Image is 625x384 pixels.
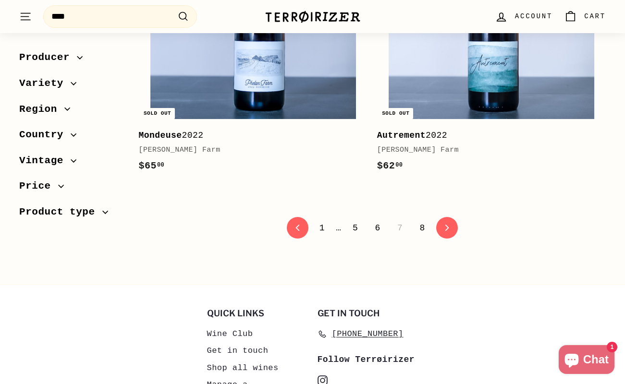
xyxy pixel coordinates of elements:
[489,2,558,31] a: Account
[139,131,182,140] b: Mondeuse
[157,162,164,168] sup: 00
[19,98,123,124] button: Region
[318,325,404,342] a: [PHONE_NUMBER]
[19,47,123,73] button: Producer
[19,73,123,99] button: Variety
[19,124,123,150] button: Country
[19,75,71,92] span: Variety
[377,160,403,171] span: $62
[19,152,71,168] span: Vintage
[377,129,596,143] div: 2022
[414,220,430,236] a: 8
[377,144,596,156] div: [PERSON_NAME] Farm
[207,325,253,342] a: Wine Club
[207,342,269,359] a: Get in touch
[140,108,175,119] div: Sold out
[19,202,123,228] button: Product type
[19,204,102,220] span: Product type
[369,220,386,236] a: 6
[336,224,341,232] span: …
[19,178,58,194] span: Price
[392,220,408,236] span: 7
[139,129,358,143] div: 2022
[332,327,404,340] span: [PHONE_NUMBER]
[19,101,64,117] span: Region
[207,309,308,318] h2: Quick links
[377,131,426,140] b: Autrement
[556,345,617,376] inbox-online-store-chat: Shopify online store chat
[378,108,413,119] div: Sold out
[19,150,123,176] button: Vintage
[19,49,77,66] span: Producer
[318,309,418,318] h2: Get in touch
[558,2,612,31] a: Cart
[19,176,123,202] button: Price
[207,360,279,376] a: Shop all wines
[347,220,364,236] a: 5
[515,11,552,22] span: Account
[395,162,403,168] sup: 00
[139,144,358,156] div: [PERSON_NAME] Farm
[318,353,418,367] div: Follow Terrøirizer
[19,127,71,143] span: Country
[314,220,331,236] a: 1
[139,160,165,171] span: $65
[584,11,606,22] span: Cart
